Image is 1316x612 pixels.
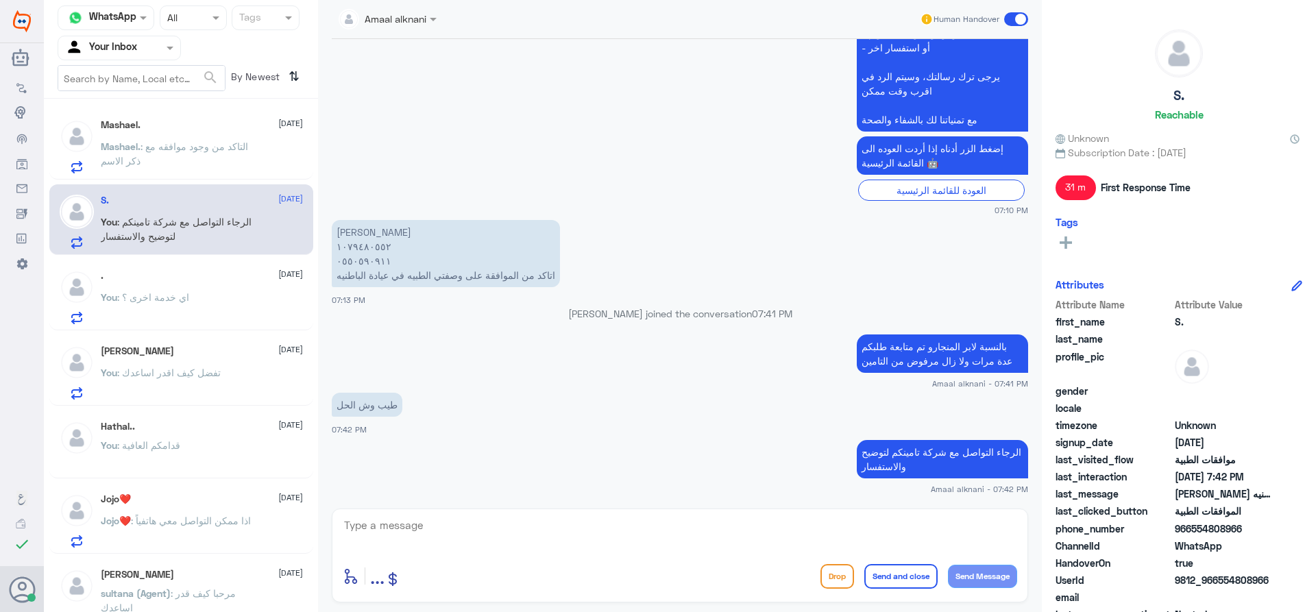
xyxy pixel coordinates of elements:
[101,587,171,599] span: sultana (Agent)
[332,295,365,304] span: 07:13 PM
[1175,590,1274,604] span: null
[101,140,248,167] span: : التاكد من وجود موافقه مع ذكر الاسم
[237,10,261,27] div: Tags
[1056,435,1172,450] span: signup_date
[820,564,854,589] button: Drop
[995,204,1028,216] span: 07:10 PM
[101,119,141,131] h5: Mashael.
[1056,350,1172,381] span: profile_pic
[60,195,94,229] img: defaultAdmin.png
[226,65,283,93] span: By Newest
[332,425,367,434] span: 07:42 PM
[101,439,117,451] span: You
[1056,175,1096,200] span: 31 m
[278,491,303,504] span: [DATE]
[278,343,303,356] span: [DATE]
[1175,315,1274,329] span: S.
[101,367,117,378] span: You
[101,216,117,228] span: You
[1175,418,1274,432] span: Unknown
[202,66,219,89] button: search
[1056,384,1172,398] span: gender
[101,345,174,357] h5: Mohamed
[332,220,560,287] p: 24/8/2025, 7:13 PM
[60,270,94,304] img: defaultAdmin.png
[1175,573,1274,587] span: 9812_966554808966
[278,419,303,431] span: [DATE]
[858,180,1025,201] div: العودة للقائمة الرئيسية
[1175,350,1209,384] img: defaultAdmin.png
[65,8,86,28] img: whatsapp.png
[932,378,1028,389] span: Amaal alknani - 07:41 PM
[370,563,385,588] span: ...
[370,561,385,591] button: ...
[1056,504,1172,518] span: last_clicked_button
[131,515,251,526] span: : اذا ممكن التواصل معي هاتفياً
[1175,384,1274,398] span: null
[278,193,303,205] span: [DATE]
[117,439,180,451] span: : قدامكم العافية
[101,216,252,242] span: : الرجاء التواصل مع شركة تامينكم لتوضيح والاستفسار
[931,483,1028,495] span: Amaal alknani - 07:42 PM
[1056,145,1302,160] span: Subscription Date : [DATE]
[101,493,131,505] h5: Jojo❤️
[332,306,1028,321] p: [PERSON_NAME] joined the conversation
[1056,487,1172,501] span: last_message
[1175,469,1274,484] span: 2025-08-24T16:42:13.150972Z
[1175,401,1274,415] span: null
[1056,315,1172,329] span: first_name
[1156,30,1202,77] img: defaultAdmin.png
[101,140,141,152] span: Mashael.
[864,564,938,589] button: Send and close
[1056,297,1172,312] span: Attribute Name
[1175,452,1274,467] span: موافقات الطبية
[948,565,1017,588] button: Send Message
[1056,278,1104,291] h6: Attributes
[1175,297,1274,312] span: Attribute Value
[752,308,792,319] span: 07:41 PM
[9,576,35,602] button: Avatar
[1056,418,1172,432] span: timezone
[1056,539,1172,553] span: ChannelId
[857,440,1028,478] p: 24/8/2025, 7:42 PM
[1175,487,1274,501] span: راكان خالد المنديل ١٠٧٩٤٨٠٥٥٢ ٠٥٥٠٥٩٠٩١١ اتاكد من الموافقة على وصفتي الطبيه في عيادة الباطنيه
[278,268,303,280] span: [DATE]
[1175,522,1274,536] span: 966554808966
[1175,435,1274,450] span: 2025-08-24T16:09:37.282Z
[289,65,300,88] i: ⇅
[1056,590,1172,604] span: email
[60,569,94,603] img: defaultAdmin.png
[60,119,94,154] img: defaultAdmin.png
[278,567,303,579] span: [DATE]
[117,291,189,303] span: : اي خدمة اخرى ؟
[1056,522,1172,536] span: phone_number
[1056,452,1172,467] span: last_visited_flow
[101,421,135,432] h5: Hathal..
[14,536,30,552] i: check
[60,493,94,528] img: defaultAdmin.png
[1056,332,1172,346] span: last_name
[101,270,103,282] h5: .
[1056,469,1172,484] span: last_interaction
[857,334,1028,373] p: 24/8/2025, 7:41 PM
[101,291,117,303] span: You
[278,117,303,130] span: [DATE]
[202,69,219,86] span: search
[117,367,221,378] span: : تفضل كيف اقدر اساعدك
[934,13,999,25] span: Human Handover
[60,421,94,455] img: defaultAdmin.png
[1175,504,1274,518] span: الموافقات الطبية
[1056,573,1172,587] span: UserId
[1101,180,1191,195] span: First Response Time
[1056,401,1172,415] span: locale
[1056,216,1078,228] h6: Tags
[1056,556,1172,570] span: HandoverOn
[13,10,31,32] img: Widebot Logo
[101,195,109,206] h5: S.
[60,345,94,380] img: defaultAdmin.png
[65,38,86,58] img: yourInbox.svg
[1056,131,1109,145] span: Unknown
[857,136,1028,175] p: 24/8/2025, 7:10 PM
[101,515,131,526] span: Jojo❤️
[1155,108,1204,121] h6: Reachable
